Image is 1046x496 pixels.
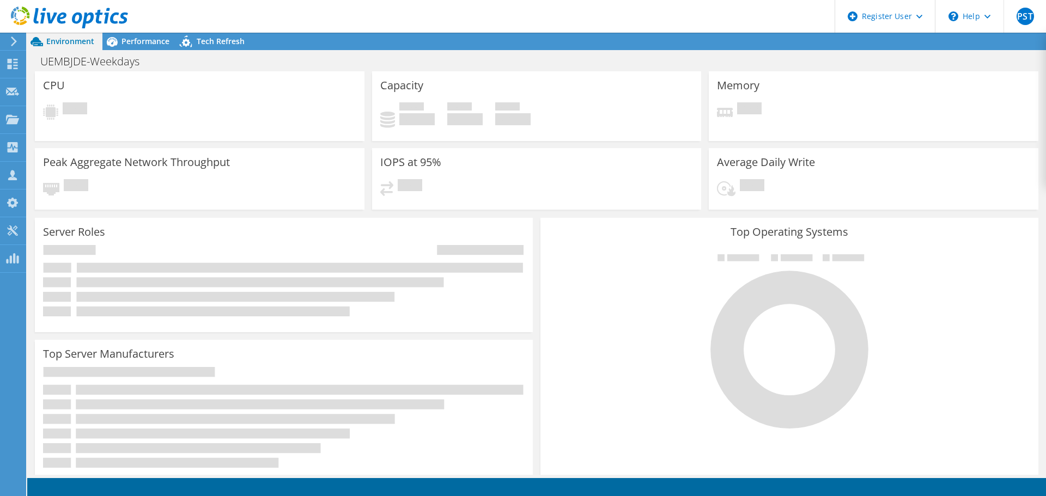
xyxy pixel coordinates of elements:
h3: CPU [43,79,65,91]
span: Environment [46,36,94,46]
h4: 0 GiB [447,113,483,125]
span: Pending [63,102,87,117]
h4: 0 GiB [399,113,435,125]
h4: 0 GiB [495,113,531,125]
span: Free [447,102,472,113]
span: Pending [737,102,762,117]
span: Total [495,102,520,113]
h3: Capacity [380,79,423,91]
h3: Top Operating Systems [549,226,1030,238]
span: Pending [64,179,88,194]
h3: Top Server Manufacturers [43,348,174,360]
span: Tech Refresh [197,36,245,46]
h3: IOPS at 95% [380,156,441,168]
span: Pending [740,179,764,194]
span: Used [399,102,424,113]
h1: UEMBJDE-Weekdays [35,56,156,68]
span: Performance [121,36,169,46]
h3: Peak Aggregate Network Throughput [43,156,230,168]
span: Pending [398,179,422,194]
span: PST [1017,8,1034,25]
h3: Average Daily Write [717,156,815,168]
h3: Server Roles [43,226,105,238]
svg: \n [948,11,958,21]
h3: Memory [717,79,759,91]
